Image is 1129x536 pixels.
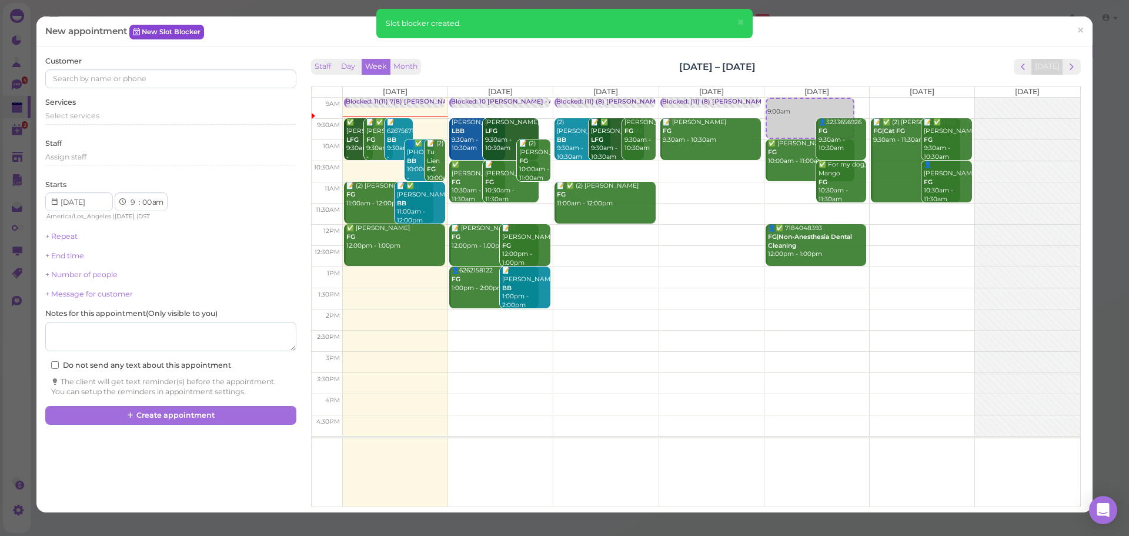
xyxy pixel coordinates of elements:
[45,152,86,161] span: Assign staff
[452,275,460,283] b: FG
[346,191,355,198] b: FG
[362,59,390,75] button: Week
[317,375,340,383] span: 3:30pm
[383,87,407,96] span: [DATE]
[485,118,539,153] div: [PERSON_NAME] 9:30am - 10:30am
[924,136,933,144] b: FG
[45,111,99,120] span: Select services
[767,139,855,165] div: ✅ [PERSON_NAME] 10:00am - 11:00am
[129,25,204,39] a: New Slot Blocker
[818,161,867,204] div: ✅ For my dog, Mango 10:30am - 11:30am
[452,233,460,241] b: FG
[502,242,511,249] b: FG
[51,360,231,371] label: Do not send any text about this appointment
[346,224,445,250] div: ✅ [PERSON_NAME] 12:00pm - 1:00pm
[819,127,827,135] b: FG
[427,165,436,173] b: FG
[311,59,335,75] button: Staff
[1089,496,1117,524] div: Open Intercom Messenger
[346,233,355,241] b: FG
[396,182,445,225] div: 📝 ✅ [PERSON_NAME] 11:00am - 12:00pm
[318,291,340,298] span: 1:30pm
[873,127,905,135] b: FG|Cat FG
[426,139,445,200] div: 📝 (2) Tu Lien 10:00am - 11:00am
[451,224,539,250] div: 📝 [PERSON_NAME] 12:00pm - 1:00pm
[323,227,340,235] span: 12pm
[662,118,761,144] div: 📝 [PERSON_NAME] 9:30am - 10:30am
[502,284,512,292] b: BB
[317,121,340,129] span: 9:30am
[45,69,296,88] input: Search by name or phone
[924,178,933,186] b: FG
[390,59,421,75] button: Month
[346,182,433,208] div: 📝 (2) [PERSON_NAME] 11:00am - 12:00pm
[502,224,550,267] div: 📝 [PERSON_NAME] 12:00pm - 1:00pm
[485,161,539,204] div: 📝 [PERSON_NAME] 10:30am - 11:30am
[923,118,972,161] div: 📝 ✅ [PERSON_NAME] 9:30am - 10:30am
[663,127,672,135] b: FG
[406,139,433,191] div: 👤✅ [PHONE_NUMBER] 10:00am - 11:00am
[366,118,393,170] div: 📝 ✅ [PERSON_NAME] 9:30am - 10:30am
[325,397,340,404] span: 4pm
[451,98,590,106] div: Blocked: 10 [PERSON_NAME] • Appointment
[679,60,756,74] h2: [DATE] – [DATE]
[51,361,59,369] input: Do not send any text about this appointment
[314,164,340,171] span: 10:30am
[910,87,934,96] span: [DATE]
[323,142,340,150] span: 10am
[316,418,340,425] span: 4:30pm
[767,99,854,116] div: 9:00am
[138,212,150,220] span: DST
[325,185,340,192] span: 11am
[557,191,566,198] b: FG
[624,118,656,153] div: [PERSON_NAME] 9:30am - 10:30am
[662,98,815,106] div: Blocked: (11) (8) [PERSON_NAME] • Appointment
[346,118,373,170] div: ✅ [PERSON_NAME] 9:30am - 10:30am
[387,136,396,144] b: BB
[519,157,528,165] b: FG
[346,136,359,144] b: LFG
[819,178,827,186] b: FG
[45,97,76,108] label: Services
[45,232,78,241] a: + Repeat
[45,56,82,66] label: Customer
[502,267,550,309] div: 📝 [PERSON_NAME] 1:00pm - 2:00pm
[366,136,375,144] b: FG
[45,270,118,279] a: + Number of people
[45,308,218,319] label: Notes for this appointment ( Only visible to you )
[334,59,362,75] button: Day
[1077,22,1084,39] span: ×
[326,312,340,319] span: 2pm
[818,118,867,153] div: 👤3233656926 9:30am - 10:30am
[1031,59,1063,75] button: [DATE]
[768,148,777,156] b: FG
[485,178,494,186] b: FG
[397,199,406,207] b: BB
[407,157,416,165] b: BB
[346,98,507,106] div: Blocked: 11(11) 7(8) [PERSON_NAME] • Appointment
[519,139,550,182] div: 📝 (2) [PERSON_NAME] 10:00am - 11:00am
[767,224,867,259] div: 👤✅ 7184048393 12:00pm - 1:00pm
[1015,87,1040,96] span: [DATE]
[45,251,84,260] a: + End time
[768,233,852,249] b: FG|Non-Anesthesia Dental Cleaning
[488,87,513,96] span: [DATE]
[115,212,135,220] span: [DATE]
[451,161,505,204] div: ✅ [PERSON_NAME] 10:30am - 11:30am
[737,14,744,31] span: ×
[45,211,176,222] div: | |
[556,182,656,208] div: 📝 ✅ (2) [PERSON_NAME] 11:00am - 12:00pm
[557,136,566,144] b: BB
[556,98,709,106] div: Blocked: (11) (8) [PERSON_NAME] • Appointment
[730,9,751,36] button: Close
[45,179,66,190] label: Starts
[624,127,633,135] b: FG
[804,87,829,96] span: [DATE]
[45,25,129,36] span: New appointment
[316,206,340,214] span: 11:30am
[317,333,340,341] span: 2:30pm
[326,100,340,108] span: 9am
[590,118,644,161] div: 📝 ✅ [PERSON_NAME] 9:30am - 10:30am
[556,118,610,161] div: (2) [PERSON_NAME] 9:30am - 10:30am
[45,289,133,298] a: + Message for customer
